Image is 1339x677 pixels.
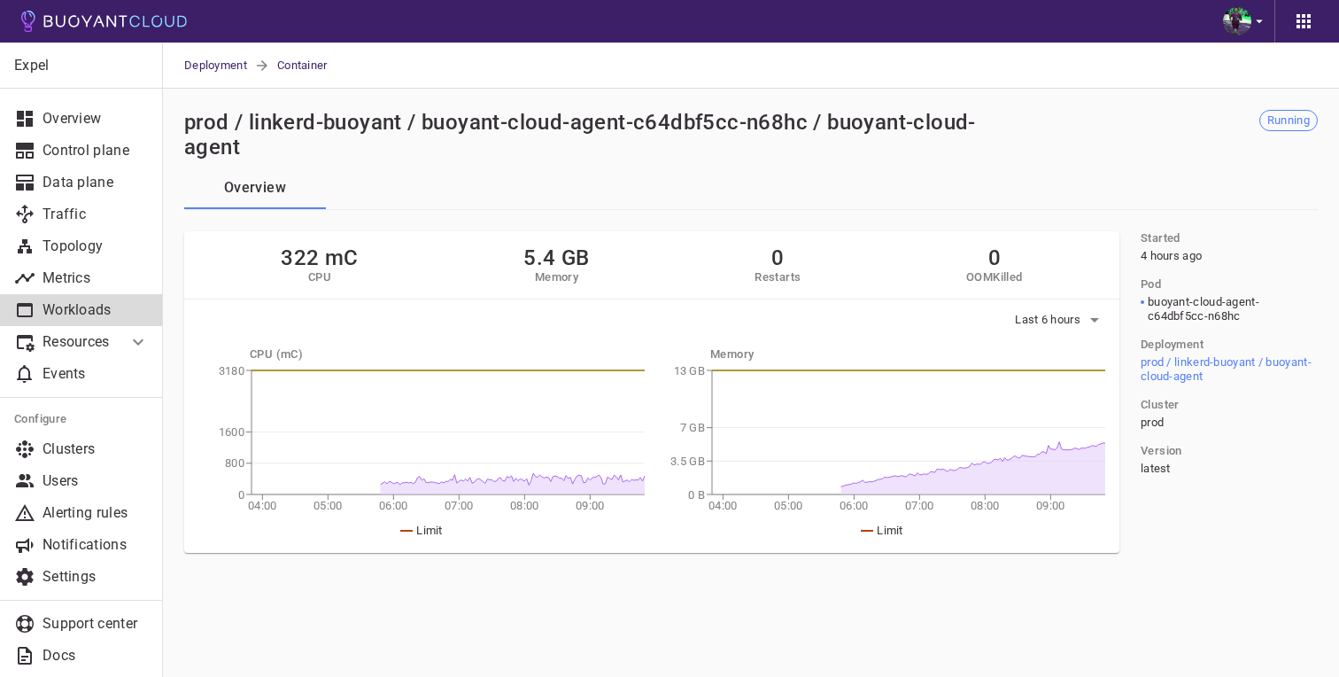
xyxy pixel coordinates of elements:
[379,499,408,512] tspan: 06:00
[248,499,277,512] tspan: 04:00
[1036,499,1065,512] tspan: 09:00
[523,270,589,284] h5: Memory
[1260,113,1317,128] span: Running
[238,488,244,502] tspan: 0
[281,245,358,270] h2: 322 mC
[1141,355,1312,383] a: prod / linkerd-buoyant / buoyant-cloud-agent
[1141,249,1202,262] relative-time: 4 hours ago
[43,440,149,458] p: Clusters
[710,347,1105,362] h5: Memory
[1141,398,1180,412] h5: Cluster
[971,499,1000,512] tspan: 08:00
[14,57,148,74] p: Expel
[1223,7,1251,35] img: Bjorn Stange
[219,425,244,439] tspan: 1600
[43,568,149,586] p: Settings
[43,504,149,522] p: Alerting rules
[225,456,244,470] tspan: 800
[43,110,149,128] p: Overview
[416,524,443,537] span: Limit
[277,43,349,89] span: Container
[510,499,539,512] tspan: 08:00
[1148,295,1314,323] span: buoyant-cloud-agent-c64dbf5cc-n68hc
[43,206,149,223] p: Traffic
[1141,231,1180,245] h5: Started
[43,615,149,633] p: Support center
[43,301,149,319] p: Workloads
[1141,249,1202,263] span: Wed, 13 Aug 2025 10:46:02 UTC
[184,43,254,89] a: Deployment
[1015,313,1084,327] span: Last 6 hours
[576,499,605,512] tspan: 09:00
[43,142,149,160] p: Control plane
[43,647,149,665] p: Docs
[14,412,149,426] h5: Configure
[905,499,934,512] tspan: 07:00
[755,245,801,270] h2: 0
[43,333,113,351] p: Resources
[281,270,358,284] h5: CPU
[966,270,1023,284] h5: OOMKilled
[313,499,343,512] tspan: 05:00
[1141,277,1161,292] h5: Pod
[43,536,149,554] p: Notifications
[877,524,903,537] span: Limit
[755,270,801,284] h5: Restarts
[43,237,149,255] p: Topology
[43,472,149,490] p: Users
[774,499,803,512] tspan: 05:00
[680,421,705,434] tspan: 7 GB
[708,499,738,512] tspan: 04:00
[219,364,244,377] tspan: 3180
[688,488,705,502] tspan: 0 B
[1141,416,1164,430] span: prod
[670,455,705,468] tspan: 3.5 GB
[1015,307,1105,333] button: Last 6 hours
[445,499,474,512] tspan: 07:00
[674,364,706,377] tspan: 13 GB
[1141,444,1182,458] h5: Version
[523,245,589,270] h2: 5.4 GB
[1141,462,1171,476] span: latest
[184,110,1031,160] h2: prod / linkerd-buoyant / buoyant-cloud-agent-c64dbf5cc-n68hc / buoyant-cloud-agent
[43,365,149,383] p: Events
[250,347,645,362] h5: CPU (mC)
[840,499,869,512] tspan: 06:00
[43,269,149,287] p: Metrics
[43,174,149,191] p: Data plane
[966,245,1023,270] h2: 0
[184,167,326,209] button: Overview
[1141,338,1204,352] h5: Deployment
